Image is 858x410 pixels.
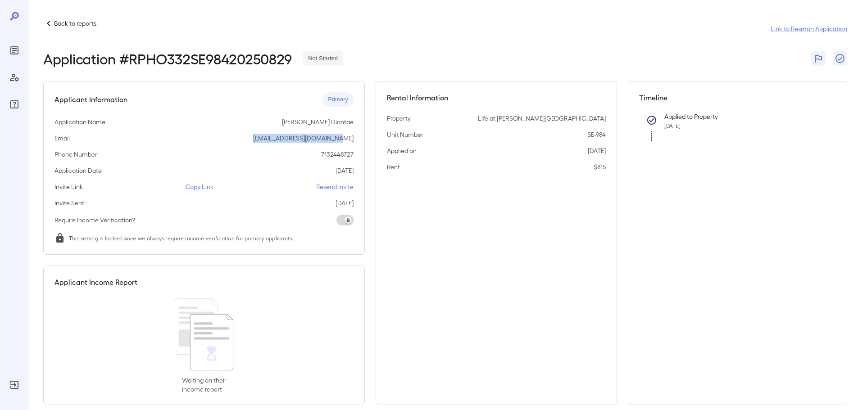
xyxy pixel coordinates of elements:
p: Applied on [387,146,417,155]
p: Applied to Property [664,112,822,121]
p: Application Date [54,166,102,175]
p: Back to reports [54,19,96,28]
p: Copy Link [186,182,213,191]
div: Manage Users [7,70,22,85]
p: Rent [387,162,400,171]
span: This setting is locked since we always require income verification for primary applicants. [69,234,294,243]
button: Close Report [833,51,847,66]
p: Life at [PERSON_NAME][GEOGRAPHIC_DATA] [478,114,606,123]
span: Primary [322,95,354,104]
h5: Applicant Information [54,94,127,105]
p: Phone Number [54,150,97,159]
p: Unit Number [387,130,423,139]
h5: Timeline [639,92,836,103]
span: Not Started [303,54,343,63]
p: SE-984 [587,130,606,139]
h2: Application # RPHO332SE98420250829 [43,50,292,67]
p: [PERSON_NAME] Diantae [282,117,354,126]
p: [DATE] [588,146,606,155]
p: 7132448727 [321,150,354,159]
h5: Applicant Income Report [54,277,137,288]
div: Reports [7,43,22,58]
p: Resend Invite [316,182,354,191]
div: FAQ [7,97,22,112]
p: Waiting on their income report [182,376,227,394]
p: [DATE] [336,198,354,207]
p: Invite Link [54,182,83,191]
p: Application Name [54,117,105,126]
p: Property [387,114,411,123]
p: Invite Sent [54,198,84,207]
p: Email [54,134,70,143]
a: Link to Resman Application [771,24,847,33]
button: Flag Report [811,51,826,66]
p: $815 [594,162,606,171]
div: Log Out [7,378,22,392]
p: Require Income Verification? [54,216,135,225]
p: [EMAIL_ADDRESS][DOMAIN_NAME] [253,134,354,143]
h5: Rental Information [387,92,606,103]
p: [DATE] [336,166,354,175]
span: [DATE] [664,122,681,129]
